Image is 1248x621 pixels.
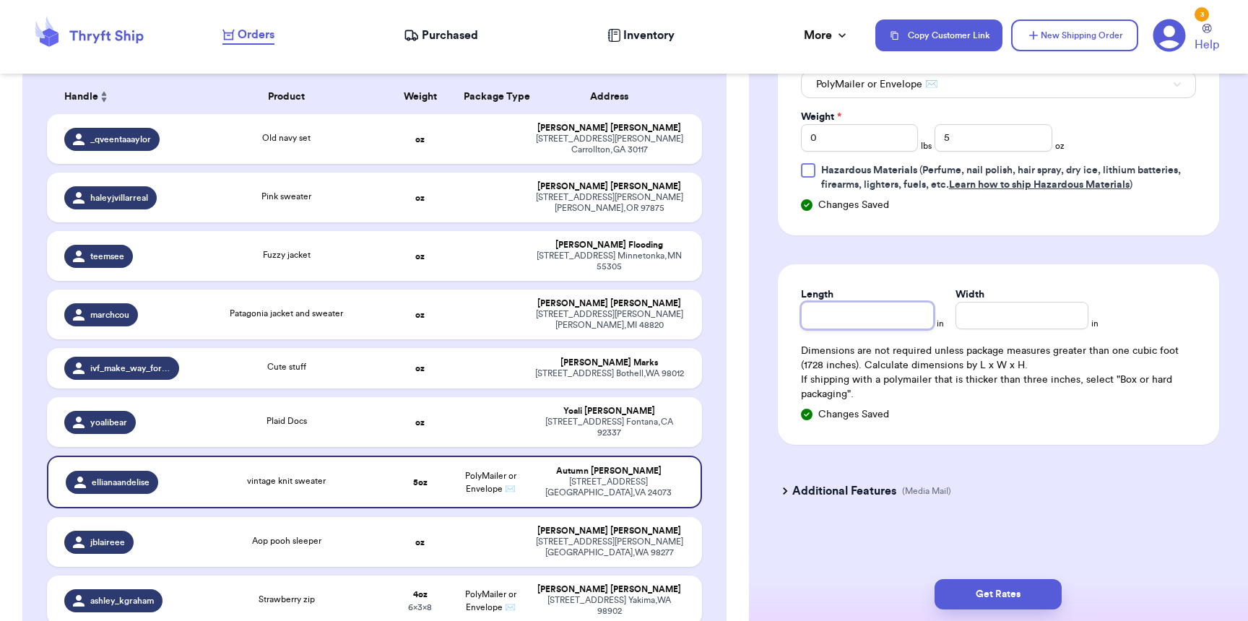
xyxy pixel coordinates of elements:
div: [PERSON_NAME] Marks [534,357,685,368]
span: Aop pooh sleeper [252,537,321,545]
span: in [937,318,944,329]
a: Purchased [404,27,478,44]
span: Old navy set [262,134,311,142]
div: 3 [1195,7,1209,22]
button: PolyMailer or Envelope ✉️ [801,71,1196,98]
label: Length [801,287,833,302]
div: [PERSON_NAME] [PERSON_NAME] [534,584,685,595]
div: [PERSON_NAME] [PERSON_NAME] [534,526,685,537]
div: [PERSON_NAME] [PERSON_NAME] [534,181,685,192]
div: [STREET_ADDRESS] Fontana , CA 92337 [534,417,685,438]
span: PolyMailer or Envelope ✉️ [816,77,937,92]
strong: oz [415,538,425,547]
button: New Shipping Order [1011,19,1138,51]
span: Help [1195,36,1219,53]
span: Pink sweater [261,192,311,201]
strong: oz [415,418,425,427]
span: haleyjvillarreal [90,192,148,204]
a: Orders [222,26,274,45]
div: [STREET_ADDRESS][PERSON_NAME] [PERSON_NAME] , MI 48820 [534,309,685,331]
span: PolyMailer or Envelope ✉️ [465,472,516,493]
strong: oz [415,310,425,319]
a: Help [1195,24,1219,53]
p: (Media Mail) [902,485,951,497]
span: Changes Saved [818,407,889,422]
span: _qveentaaaylor [90,134,151,145]
p: If shipping with a polymailer that is thicker than three inches, select "Box or hard packaging". [801,373,1196,401]
div: More [804,27,849,44]
strong: oz [415,252,425,261]
span: ashley_kgraham [90,595,154,607]
div: Autumn [PERSON_NAME] [534,466,683,477]
div: [PERSON_NAME] [PERSON_NAME] [534,298,685,309]
span: Fuzzy jacket [263,251,311,259]
strong: oz [415,194,425,202]
span: in [1091,318,1098,329]
span: marchcou [90,309,129,321]
strong: oz [415,364,425,373]
span: vintage knit sweater [247,477,326,485]
div: [STREET_ADDRESS] Yakima , WA 98902 [534,595,685,617]
div: [PERSON_NAME] Flooding [534,240,685,251]
div: [STREET_ADDRESS][PERSON_NAME] [PERSON_NAME] , OR 97875 [534,192,685,214]
th: Weight [385,79,455,114]
div: [STREET_ADDRESS] [GEOGRAPHIC_DATA] , VA 24073 [534,477,683,498]
div: [STREET_ADDRESS][PERSON_NAME] [GEOGRAPHIC_DATA] , WA 98277 [534,537,685,558]
span: 6 x 3 x 8 [408,603,432,612]
span: ellianaandelise [92,477,149,488]
label: Width [955,287,984,302]
strong: 4 oz [413,590,428,599]
button: Copy Customer Link [875,19,1002,51]
div: [STREET_ADDRESS][PERSON_NAME] Carrollton , GA 30117 [534,134,685,155]
strong: oz [415,135,425,144]
span: jblaireee [90,537,125,548]
a: Inventory [607,27,675,44]
button: Sort ascending [98,88,110,105]
div: [STREET_ADDRESS] Bothell , WA 98012 [534,368,685,379]
span: Cute stuff [267,362,306,371]
div: Yoali [PERSON_NAME] [534,406,685,417]
th: Address [526,79,702,114]
a: 3 [1153,19,1186,52]
span: yoalibear [90,417,127,428]
h3: Additional Features [792,482,896,500]
div: Dimensions are not required unless package measures greater than one cubic foot (1728 inches). Ca... [801,344,1196,401]
th: Package Type [455,79,525,114]
div: [STREET_ADDRESS] Minnetonka , MN 55305 [534,251,685,272]
span: oz [1055,140,1065,152]
span: Patagonia jacket and sweater [230,309,343,318]
span: (Perfume, nail polish, hair spray, dry ice, lithium batteries, firearms, lighters, fuels, etc. ) [821,165,1181,190]
span: Strawberry zip [259,595,315,604]
span: Hazardous Materials [821,165,917,175]
span: Inventory [623,27,675,44]
span: ivf_make_way_for_ducklings [90,362,170,374]
label: Weight [801,110,841,124]
a: Learn how to ship Hazardous Materials [949,180,1130,190]
span: Purchased [422,27,478,44]
button: Get Rates [935,579,1062,609]
span: Handle [64,90,98,105]
strong: 5 oz [413,478,428,487]
div: [PERSON_NAME] [PERSON_NAME] [534,123,685,134]
span: Plaid Docs [266,417,307,425]
span: lbs [921,140,932,152]
span: teemsee [90,251,124,262]
span: Changes Saved [818,198,889,212]
span: Orders [238,26,274,43]
span: PolyMailer or Envelope ✉️ [465,590,516,612]
th: Product [188,79,385,114]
